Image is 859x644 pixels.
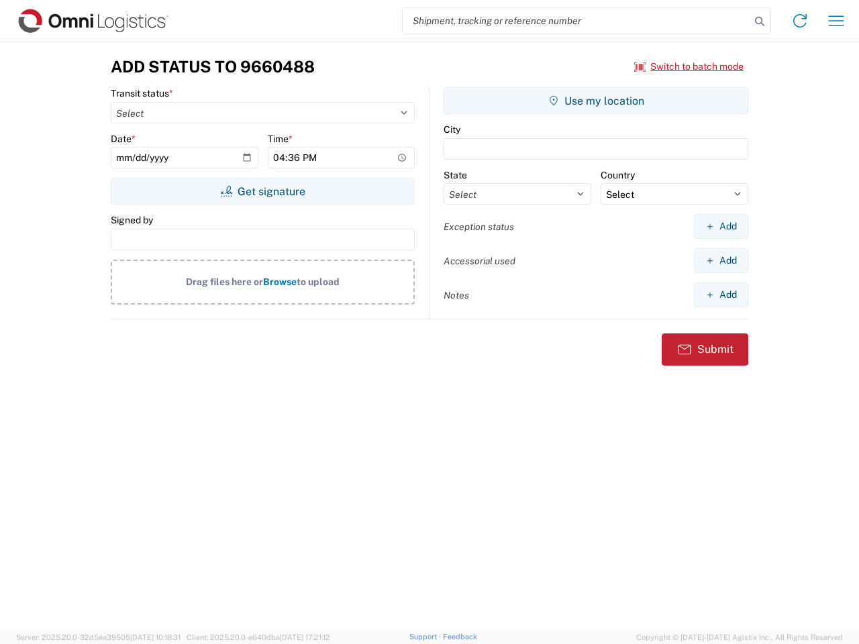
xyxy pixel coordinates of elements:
[111,133,136,145] label: Date
[694,248,748,273] button: Add
[111,178,415,205] button: Get signature
[16,633,181,641] span: Server: 2025.20.0-32d5ea39505
[444,221,514,233] label: Exception status
[297,276,340,287] span: to upload
[280,633,330,641] span: [DATE] 17:21:12
[130,633,181,641] span: [DATE] 10:18:31
[601,169,635,181] label: Country
[403,8,750,34] input: Shipment, tracking or reference number
[694,214,748,239] button: Add
[268,133,293,145] label: Time
[634,56,744,78] button: Switch to batch mode
[662,333,748,366] button: Submit
[186,276,263,287] span: Drag files here or
[443,633,477,641] a: Feedback
[444,87,748,114] button: Use my location
[636,631,843,643] span: Copyright © [DATE]-[DATE] Agistix Inc., All Rights Reserved
[111,214,153,226] label: Signed by
[444,123,460,136] label: City
[444,169,467,181] label: State
[111,87,173,99] label: Transit status
[111,57,315,76] h3: Add Status to 9660488
[187,633,330,641] span: Client: 2025.20.0-e640dba
[263,276,297,287] span: Browse
[694,282,748,307] button: Add
[444,255,515,267] label: Accessorial used
[444,289,469,301] label: Notes
[409,633,443,641] a: Support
